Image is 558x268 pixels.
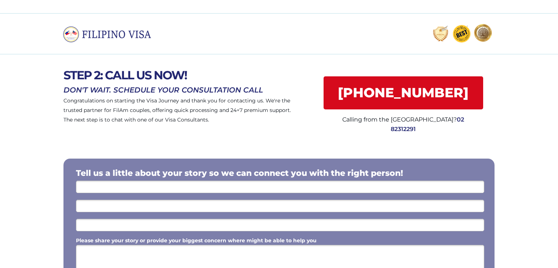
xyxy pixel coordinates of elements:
[76,168,403,178] span: Tell us a little about your story so we can connect you with the right person!
[324,76,483,109] a: [PHONE_NUMBER]
[63,68,187,82] span: STEP 2: CALL US NOW!
[324,85,483,101] span: [PHONE_NUMBER]
[63,86,263,94] span: DON'T WAIT. SCHEDULE YOUR CONSULTATION CALL
[342,116,457,123] span: Calling from the [GEOGRAPHIC_DATA]?
[76,237,317,244] span: Please share your story or provide your biggest concern where might be able to help you
[63,97,291,123] span: Congratulations on starting the Visa Journey and thank you for contacting us. We're the trusted p...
